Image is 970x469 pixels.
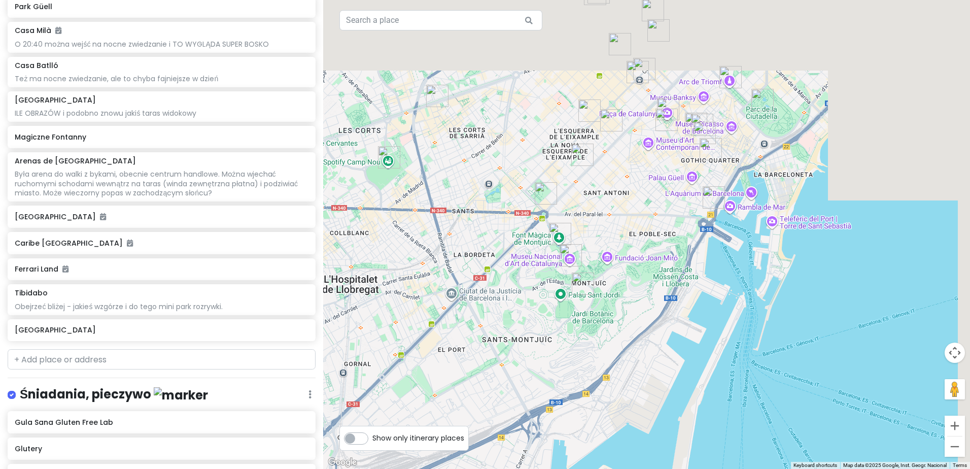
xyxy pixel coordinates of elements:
[15,40,308,49] div: O 20:40 można wejść na nocne zwiedzanie i TO WYGLĄDA SUPER BOSKO
[945,343,965,363] button: Map camera controls
[15,325,308,334] h6: [GEOGRAPHIC_DATA]
[945,437,965,457] button: Zoom out
[100,213,106,220] i: Added to itinerary
[422,81,453,111] div: Manioca Gluten Free - Les Corts
[556,240,586,271] div: Museu Nacional d'Art de Catalunya
[62,265,68,273] i: Added to itinerary
[127,240,133,247] i: Added to itinerary
[567,140,598,170] div: La Conscient Obrador Gluten free & Vegà
[372,432,464,444] span: Show only itinerary places
[843,462,947,468] span: Map data ©2025 Google, Inst. Geogr. Nacional
[15,288,48,297] h6: Tibidabo
[15,264,308,274] h6: Ferrari Land
[687,110,717,140] div: Lamaro Hotel
[545,219,575,249] div: Magiczne Fontanny
[681,109,711,139] div: El món neix en cada besada
[689,118,720,148] div: Katedra św. Eulalii w Barcelonie
[596,105,627,136] div: Gula Sana Gluten Free Lab
[15,2,308,11] h6: Park Güell
[531,178,561,209] div: Arenas de Barcelona
[945,416,965,436] button: Zoom in
[15,239,308,248] h6: Caribe [GEOGRAPHIC_DATA]
[15,132,308,142] h6: Magiczne Fontanny
[15,109,308,118] div: ILE OBRAZÓW i podobno znowu jakiś taras widokowy
[651,105,682,135] div: La Rambla
[15,418,308,427] h6: Gula Sana Gluten Free Lab
[326,456,359,469] img: Google
[699,182,729,213] div: Columbus Monument
[945,379,965,399] button: Drag Pegman onto the map to open Street View
[55,27,61,34] i: Added to itinerary
[574,95,605,126] div: The fish & chips shop Gluten Free
[653,94,683,124] div: Plac Kataloński
[15,444,308,453] h6: Glutery
[15,26,61,35] h6: Casa Milà
[15,212,308,221] h6: [GEOGRAPHIC_DATA]
[622,57,653,87] div: Casa Batlló
[629,54,660,84] div: McDonald's
[15,170,308,197] div: Była arena do walki z bykami, obecnie centrum handlowe. Można wjechać ruchomymi schodami wewnątrz...
[715,62,746,92] div: Arc de Triomf
[15,95,96,105] h6: [GEOGRAPHIC_DATA]
[15,302,308,311] div: Obejrzeć bliżej - jakieś wzgórze i do tego mini park rozrywki.
[696,134,726,164] div: Barri Gòtic
[953,462,967,468] a: Terms (opens in new tab)
[8,349,316,370] input: + Add place or address
[568,269,598,299] div: Estadi Olímpic Lluís Companys
[605,29,635,59] div: Casa Milà
[15,61,58,70] h6: Casa Batlló
[20,386,208,403] h4: Śniadania, pieczywo
[326,456,359,469] a: Open this area in Google Maps (opens a new window)
[643,15,674,46] div: La Browneria Gluten Free
[747,85,778,115] div: Parc de la Ciutadella
[374,142,404,173] div: Camp Nou
[15,74,308,83] div: Też ma nocne zwiedzanie, ale to chyba fajniejsze w dzień
[793,462,837,469] button: Keyboard shortcuts
[154,387,208,403] img: marker
[15,156,136,165] h6: Arenas de [GEOGRAPHIC_DATA]
[339,10,542,30] input: Search a place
